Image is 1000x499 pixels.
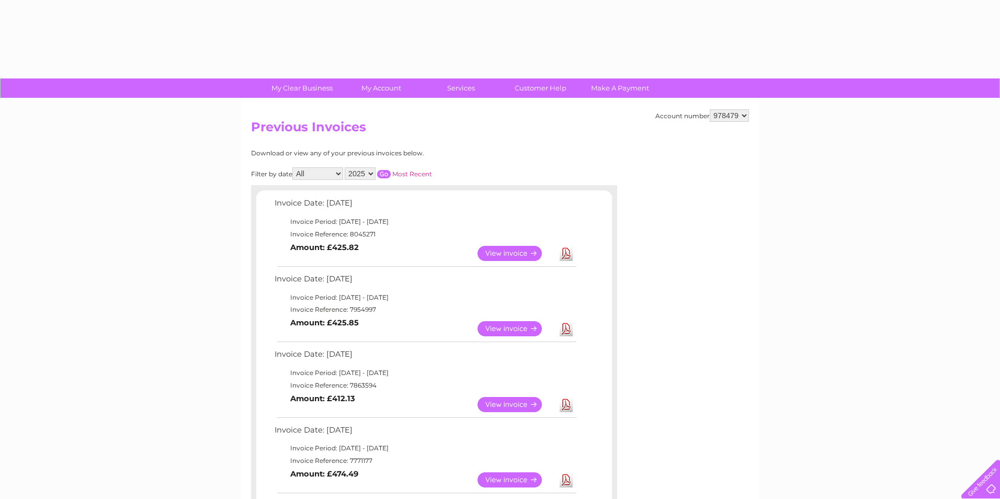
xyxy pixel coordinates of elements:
b: Amount: £412.13 [290,394,355,403]
a: View [478,397,554,412]
div: Download or view any of your previous invoices below. [251,150,526,157]
a: Download [560,472,573,487]
a: Services [418,78,504,98]
div: Account number [655,109,749,122]
div: Filter by date [251,167,526,180]
td: Invoice Reference: 7863594 [272,379,578,392]
b: Amount: £425.82 [290,243,359,252]
a: Most Recent [392,170,432,178]
td: Invoice Period: [DATE] - [DATE] [272,442,578,455]
b: Amount: £425.85 [290,318,359,327]
b: Amount: £474.49 [290,469,358,479]
a: My Account [338,78,425,98]
a: View [478,321,554,336]
td: Invoice Period: [DATE] - [DATE] [272,291,578,304]
td: Invoice Period: [DATE] - [DATE] [272,367,578,379]
td: Invoice Date: [DATE] [272,347,578,367]
a: View [478,246,554,261]
h2: Previous Invoices [251,120,749,140]
a: Download [560,246,573,261]
td: Invoice Date: [DATE] [272,196,578,216]
a: My Clear Business [259,78,345,98]
a: Make A Payment [577,78,663,98]
a: Download [560,397,573,412]
td: Invoice Date: [DATE] [272,423,578,443]
td: Invoice Period: [DATE] - [DATE] [272,216,578,228]
a: Download [560,321,573,336]
td: Invoice Date: [DATE] [272,272,578,291]
td: Invoice Reference: 8045271 [272,228,578,241]
a: View [478,472,554,487]
td: Invoice Reference: 7771177 [272,455,578,467]
td: Invoice Reference: 7954997 [272,303,578,316]
a: Customer Help [497,78,584,98]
